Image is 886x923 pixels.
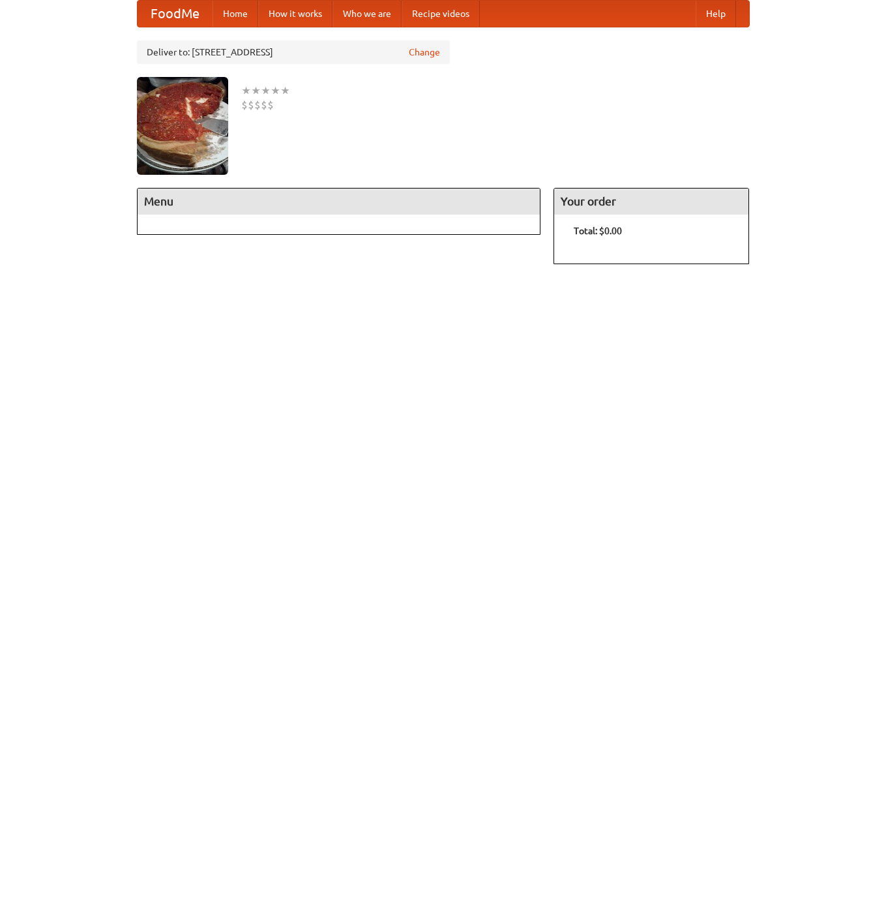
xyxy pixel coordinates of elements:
h4: Menu [138,189,540,215]
h4: Your order [554,189,748,215]
a: Recipe videos [402,1,480,27]
li: $ [267,98,274,112]
li: $ [261,98,267,112]
a: Help [696,1,736,27]
li: ★ [280,83,290,98]
img: angular.jpg [137,77,228,175]
li: $ [241,98,248,112]
a: Home [213,1,258,27]
li: ★ [271,83,280,98]
a: How it works [258,1,332,27]
li: $ [248,98,254,112]
div: Deliver to: [STREET_ADDRESS] [137,40,450,64]
b: Total: $0.00 [574,226,622,236]
li: ★ [251,83,261,98]
a: FoodMe [138,1,213,27]
a: Change [409,46,440,59]
a: Who we are [332,1,402,27]
li: ★ [261,83,271,98]
li: ★ [241,83,251,98]
li: $ [254,98,261,112]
